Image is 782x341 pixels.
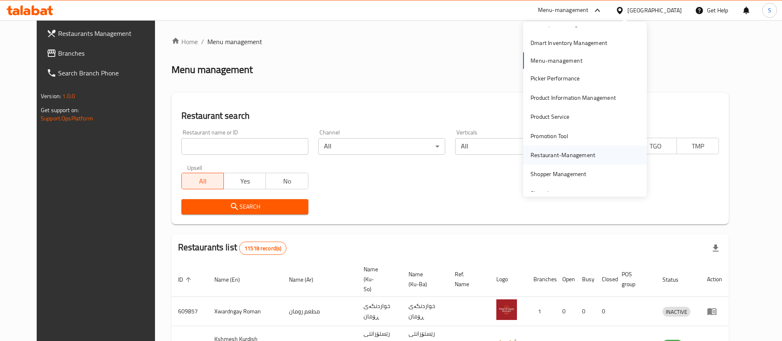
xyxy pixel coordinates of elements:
span: Ref. Name [455,269,480,289]
div: Shopper Management [531,169,587,179]
span: Branches [58,48,161,58]
h2: Menu management [171,63,253,76]
div: Menu-management [538,5,589,15]
a: Search Branch Phone [40,63,167,83]
div: All [318,138,445,155]
th: Logo [490,262,527,297]
span: Menu management [207,37,262,47]
div: Restaurant-Management [531,151,595,160]
div: Dmart Inventory Management [531,38,607,47]
td: مطعم رومان [282,297,357,326]
th: Open [556,262,575,297]
a: Branches [40,43,167,63]
div: Total records count [239,242,286,255]
td: 1 [527,297,556,326]
th: Busy [575,262,595,297]
a: Restaurants Management [40,24,167,43]
span: 1.0.0 [62,91,75,101]
span: POS group [622,269,646,289]
th: Branches [527,262,556,297]
button: Search [181,199,308,214]
div: Promotion Tool [531,132,568,141]
div: Product Service [531,112,569,121]
span: Version: [41,91,61,101]
span: Restaurants Management [58,28,161,38]
h2: Restaurant search [181,110,719,122]
div: Export file [706,238,726,258]
span: Name (Ku-Ba) [409,269,438,289]
li: / [201,37,204,47]
input: Search for restaurant name or ID.. [181,138,308,155]
a: Support.OpsPlatform [41,113,93,124]
button: TMP [676,138,719,154]
span: INACTIVE [662,307,690,317]
span: Name (Ku-So) [364,264,392,294]
span: No [269,175,305,187]
span: Get support on: [41,105,79,115]
td: 609857 [171,297,208,326]
span: Yes [227,175,263,187]
span: TGO [638,140,673,152]
div: Product Information Management [531,93,616,102]
a: Home [171,37,198,47]
div: Shops Integrations [531,189,578,198]
td: خواردنگەی ڕۆمان [402,297,448,326]
td: خواردنگەی ڕۆمان [357,297,402,326]
div: Delivery Hero Images Backoffice [531,19,611,28]
label: Upsell [187,165,202,170]
span: TMP [680,140,716,152]
img: Xwardngay Roman [496,299,517,320]
td: Xwardngay Roman [208,297,282,326]
td: 0 [575,297,595,326]
div: Picker Performance [531,74,580,83]
span: Search [188,202,302,212]
span: All [185,175,221,187]
span: ID [178,275,194,285]
span: Status [662,275,689,285]
td: 0 [556,297,575,326]
nav: breadcrumb [171,37,729,47]
div: Menu [707,306,722,316]
button: TGO [634,138,676,154]
span: Name (Ar) [289,275,324,285]
button: No [265,173,308,189]
span: 11518 record(s) [240,245,286,252]
span: Search Branch Phone [58,68,161,78]
button: Yes [223,173,266,189]
td: 0 [595,297,615,326]
span: Name (En) [214,275,251,285]
button: All [181,173,224,189]
th: Action [700,262,729,297]
div: All [455,138,582,155]
h2: Restaurants list [178,241,287,255]
div: [GEOGRAPHIC_DATA] [627,6,682,15]
th: Closed [595,262,615,297]
span: S [768,6,771,15]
